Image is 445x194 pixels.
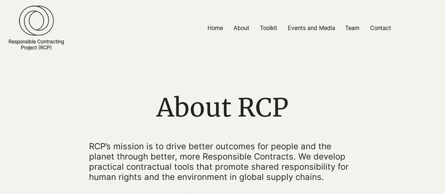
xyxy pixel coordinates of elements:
a: Events and Media [282,20,340,36]
p: Toolkit [256,20,281,36]
a: About [228,20,255,36]
p: Contact [367,20,395,36]
a: Responsible ContractingProject (RCP) [8,38,64,50]
p: Home [204,20,227,36]
a: Toolkit [255,20,282,36]
nav: Site [153,20,445,36]
a: Team [340,20,365,36]
p: About [230,20,253,36]
p: Events and Media [284,20,339,36]
a: Contact [365,20,396,36]
span: About RCP [157,92,288,124]
span: RCP’s mission is to drive better outcomes for people and the planet through better, more Responsi... [89,141,349,182]
a: Home [202,20,228,36]
p: Team [342,20,363,36]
